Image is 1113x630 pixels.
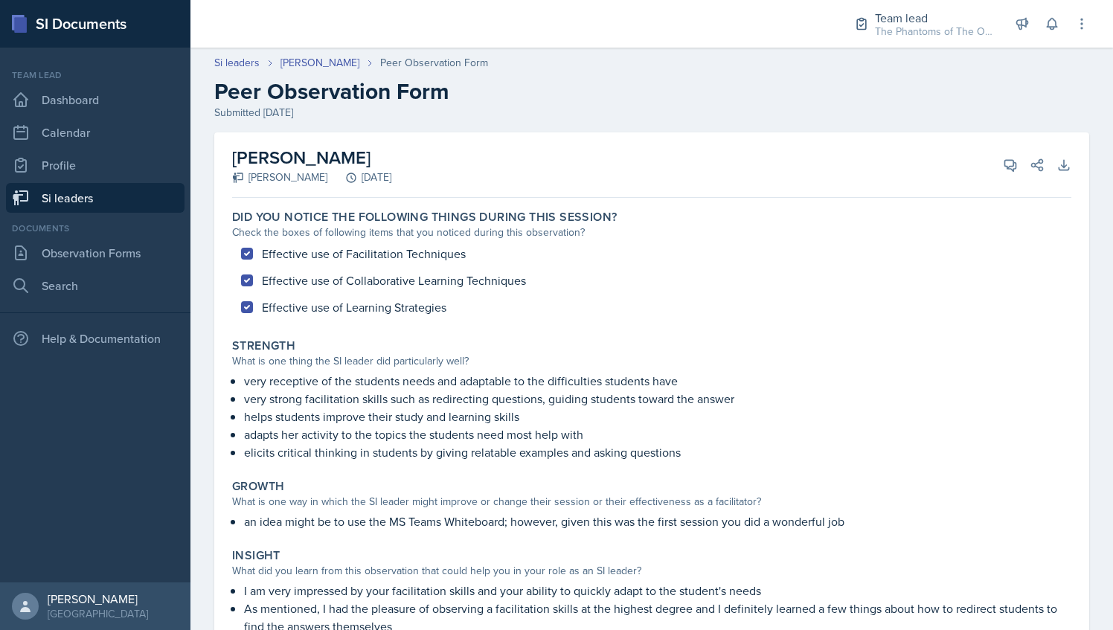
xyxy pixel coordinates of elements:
a: Dashboard [6,85,185,115]
div: Submitted [DATE] [214,105,1089,120]
div: What is one way in which the SI leader might improve or change their session or their effectivene... [232,494,1071,510]
div: [GEOGRAPHIC_DATA] [48,606,148,621]
div: Check the boxes of following items that you noticed during this observation? [232,225,1071,240]
div: Team lead [875,9,994,27]
p: very receptive of the students needs and adaptable to the difficulties students have [244,372,1071,390]
label: Insight [232,548,280,563]
a: Profile [6,150,185,180]
div: What is one thing the SI leader did particularly well? [232,353,1071,369]
h2: [PERSON_NAME] [232,144,391,171]
div: [PERSON_NAME] [48,591,148,606]
div: Peer Observation Form [380,55,488,71]
label: Growth [232,479,284,494]
p: very strong facilitation skills such as redirecting questions, guiding students toward the answer [244,390,1071,408]
label: Strength [232,338,295,353]
p: adapts her activity to the topics the students need most help with [244,425,1071,443]
a: [PERSON_NAME] [280,55,359,71]
p: helps students improve their study and learning skills [244,408,1071,425]
div: Team lead [6,68,185,82]
a: Calendar [6,118,185,147]
p: an idea might be to use the MS Teams Whiteboard; however, given this was the first session you di... [244,512,1071,530]
p: elicits critical thinking in students by giving relatable examples and asking questions [244,443,1071,461]
a: Si leaders [214,55,260,71]
h2: Peer Observation Form [214,78,1089,105]
div: [PERSON_NAME] [232,170,327,185]
div: Help & Documentation [6,324,185,353]
div: What did you learn from this observation that could help you in your role as an SI leader? [232,563,1071,579]
a: Si leaders [6,183,185,213]
a: Search [6,271,185,300]
div: The Phantoms of The Opera / Fall 2025 [875,24,994,39]
a: Observation Forms [6,238,185,268]
div: Documents [6,222,185,235]
label: Did you notice the following things during this session? [232,210,617,225]
p: I am very impressed by your facilitation skills and your ability to quickly adapt to the student'... [244,582,1071,600]
div: [DATE] [327,170,391,185]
